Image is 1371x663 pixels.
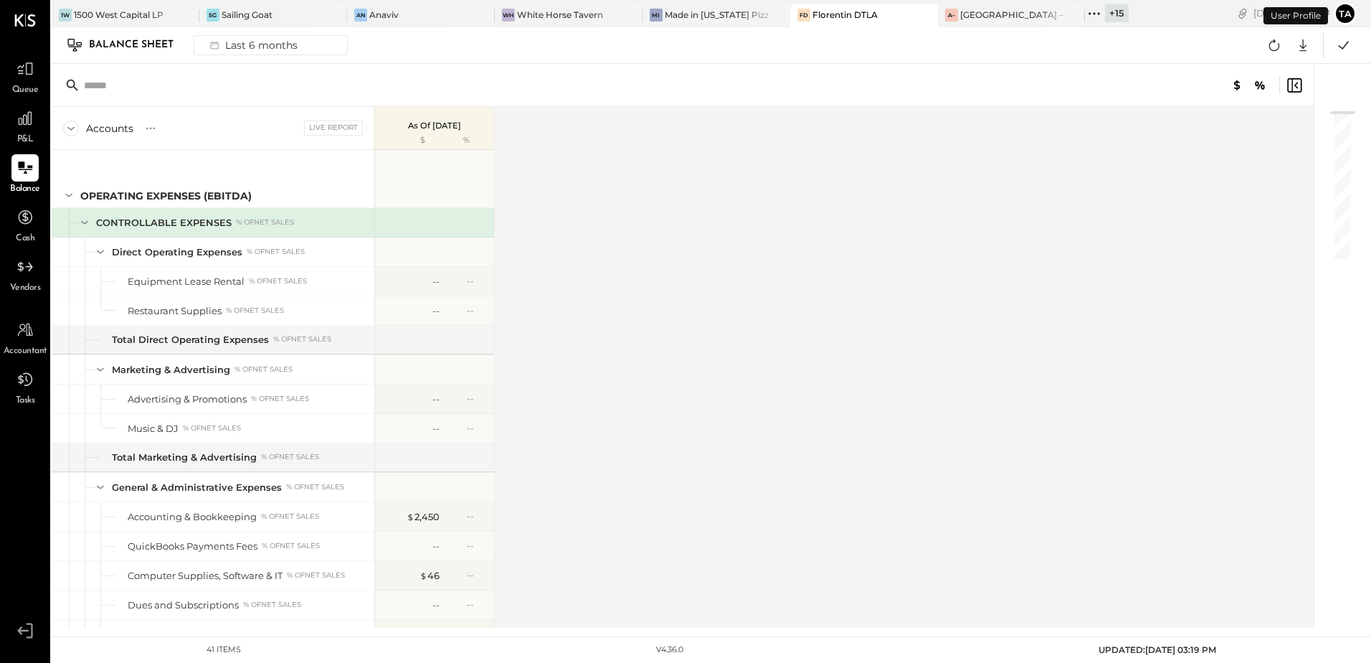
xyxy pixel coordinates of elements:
[432,422,440,436] div: --
[408,121,461,131] p: As of [DATE]
[382,135,440,146] div: $
[945,9,958,22] div: A–
[1,55,49,97] a: Queue
[432,598,440,612] div: --
[112,363,230,377] div: Marketing & Advertising
[286,482,344,492] div: % of NET SALES
[222,9,272,21] div: Sailing Goat
[261,452,319,462] div: % of NET SALES
[128,569,283,583] div: Computer Supplies, Software & IT
[249,276,307,286] div: % of NET SALES
[236,217,294,227] div: % of NET SALES
[1,204,49,245] a: Cash
[797,9,810,22] div: FD
[86,121,133,136] div: Accounts
[1,105,49,146] a: P&L
[443,135,490,146] div: %
[16,395,35,408] span: Tasks
[59,9,72,22] div: 1W
[10,183,40,196] span: Balance
[96,216,232,230] div: CONTROLLABLE EXPENSES
[128,304,222,318] div: Restaurant Supplies
[467,392,485,405] div: --
[432,540,440,553] div: --
[243,600,301,610] div: % of NET SALES
[1105,4,1129,22] div: + 15
[369,9,399,21] div: Anaviv
[665,9,769,21] div: Made in [US_STATE] Pizza [GEOGRAPHIC_DATA]
[128,598,239,612] div: Dues and Subscriptions
[183,423,241,433] div: % of NET SALES
[1,154,49,196] a: Balance
[467,598,485,611] div: --
[207,9,219,22] div: SG
[112,481,282,494] div: General & Administrative Expenses
[1334,2,1357,25] button: Ta
[467,422,485,434] div: --
[517,9,603,21] div: White Horse Tavern
[262,541,320,551] div: % of NET SALES
[1,366,49,408] a: Tasks
[1,316,49,358] a: Accountant
[407,510,440,524] div: 2,450
[432,392,440,406] div: --
[128,510,257,524] div: Accounting & Bookkeeping
[273,334,331,344] div: % of NET SALES
[419,570,427,581] span: $
[89,34,188,57] div: Balance Sheet
[287,570,345,580] div: % of NET SALES
[194,35,348,55] button: Last 6 months
[656,644,683,656] div: v 4.36.0
[247,247,305,257] div: % of NET SALES
[4,345,47,358] span: Accountant
[304,121,363,135] div: Live Report
[467,304,485,316] div: --
[251,394,309,404] div: % of NET SALES
[650,9,663,22] div: Mi
[1099,644,1216,655] span: UPDATED: [DATE] 03:19 PM
[128,540,257,553] div: QuickBooks Payments Fees
[467,540,485,552] div: --
[112,245,242,259] div: Direct Operating Expenses
[1253,6,1330,20] div: [DATE]
[261,512,319,522] div: % of NET SALES
[419,569,440,583] div: 46
[502,9,515,22] div: WH
[201,36,303,55] div: Last 6 months
[10,282,41,295] span: Vendors
[960,9,1064,21] div: [GEOGRAPHIC_DATA] – [GEOGRAPHIC_DATA]
[12,84,39,97] span: Queue
[74,9,163,21] div: 1500 West Capital LP
[226,306,284,316] div: % of NET SALES
[128,392,247,406] div: Advertising & Promotions
[80,189,252,203] div: OPERATING EXPENSES (EBITDA)
[1,253,49,295] a: Vendors
[128,275,245,288] div: Equipment Lease Rental
[207,644,241,656] div: 41 items
[432,628,440,641] div: --
[407,511,414,522] span: $
[812,9,878,21] div: Florentin DTLA
[432,304,440,318] div: --
[234,365,293,375] div: % of NET SALES
[1263,7,1328,24] div: User Profile
[128,628,226,641] div: Bank Charges & Fees
[467,569,485,581] div: --
[112,451,257,464] div: Total Marketing & Advertising
[467,510,485,522] div: --
[354,9,367,22] div: An
[467,275,485,287] div: --
[112,333,269,347] div: Total Direct Operating Expenses
[17,133,34,146] span: P&L
[16,232,34,245] span: Cash
[128,422,179,436] div: Music & DJ
[1235,6,1250,21] div: copy link
[432,275,440,288] div: --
